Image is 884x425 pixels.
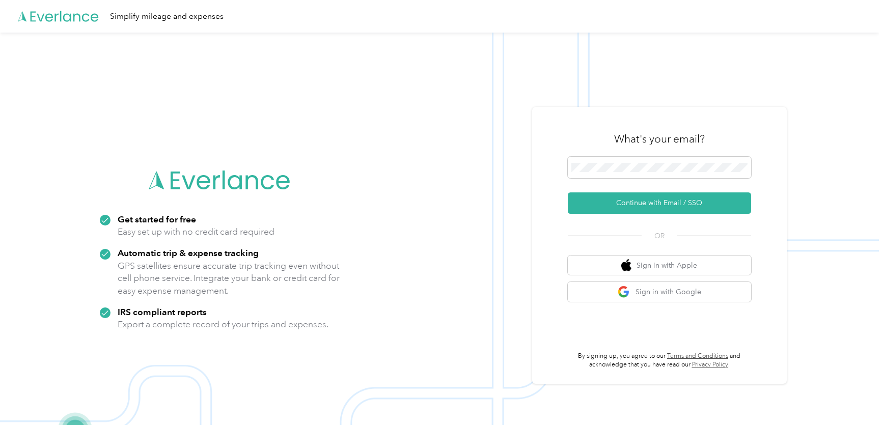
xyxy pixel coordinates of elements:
h3: What's your email? [614,132,705,146]
button: apple logoSign in with Apple [568,256,751,275]
button: Continue with Email / SSO [568,192,751,214]
span: OR [642,231,677,241]
p: By signing up, you agree to our and acknowledge that you have read our . [568,352,751,370]
p: Easy set up with no credit card required [118,225,274,238]
a: Privacy Policy [692,361,728,369]
strong: IRS compliant reports [118,306,207,317]
p: GPS satellites ensure accurate trip tracking even without cell phone service. Integrate your bank... [118,260,340,297]
img: apple logo [621,259,631,272]
p: Export a complete record of your trips and expenses. [118,318,328,331]
strong: Automatic trip & expense tracking [118,247,259,258]
strong: Get started for free [118,214,196,224]
img: google logo [618,286,630,298]
a: Terms and Conditions [667,352,728,360]
div: Simplify mileage and expenses [110,10,224,23]
iframe: Everlance-gr Chat Button Frame [827,368,884,425]
button: google logoSign in with Google [568,282,751,302]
